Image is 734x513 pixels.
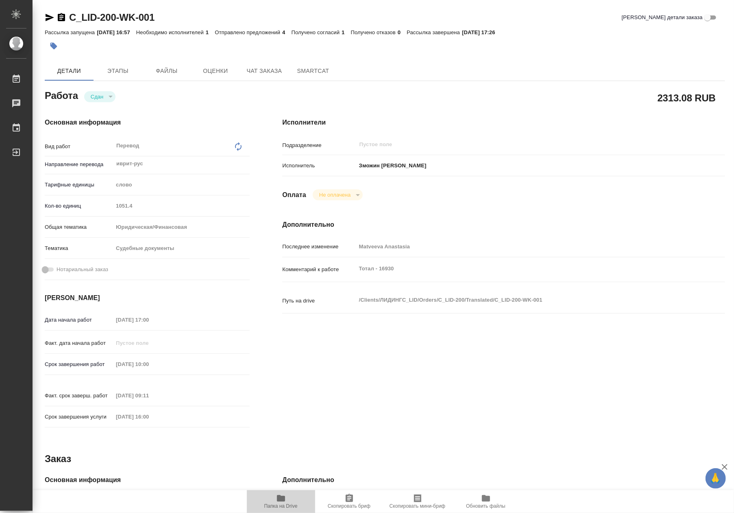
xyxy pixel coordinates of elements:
[45,339,113,347] p: Факт. дата начала работ
[706,468,726,489] button: 🙏
[113,200,250,212] input: Пустое поле
[45,475,250,485] h4: Основная информация
[136,29,206,35] p: Необходимо исполнителей
[709,470,723,487] span: 🙏
[45,244,113,252] p: Тематика
[390,503,445,509] span: Скопировать мини-бриф
[45,360,113,368] p: Срок завершения работ
[658,91,716,105] h2: 2313.08 RUB
[282,190,306,200] h4: Оплата
[328,503,370,509] span: Скопировать бриф
[196,66,235,76] span: Оценки
[98,66,137,76] span: Этапы
[282,141,356,149] p: Подразделение
[466,503,505,509] span: Обновить файлы
[69,12,155,23] a: C_LID-200-WK-001
[282,265,356,274] p: Комментарий к работе
[292,29,342,35] p: Получено согласий
[113,220,250,234] div: Юридическая/Финансовая
[57,13,66,22] button: Скопировать ссылку
[113,358,184,370] input: Пустое поле
[398,29,407,35] p: 0
[206,29,215,35] p: 1
[113,178,250,192] div: слово
[45,202,113,210] p: Кол-во единиц
[113,314,184,326] input: Пустое поле
[342,29,351,35] p: 1
[147,66,186,76] span: Файлы
[282,220,725,230] h4: Дополнительно
[282,297,356,305] p: Путь на drive
[356,162,427,170] p: Зможин [PERSON_NAME]
[45,29,97,35] p: Рассылка запущена
[45,160,113,169] p: Направление перевода
[247,490,315,513] button: Папка на Drive
[45,293,250,303] h4: [PERSON_NAME]
[356,241,688,252] input: Пустое поле
[97,29,136,35] p: [DATE] 16:57
[351,29,398,35] p: Получено отказов
[313,189,363,200] div: Сдан
[282,29,291,35] p: 4
[359,140,669,149] input: Пустое поле
[113,241,250,255] div: Судебные документы
[356,262,688,276] textarea: Тотал - 16930
[282,243,356,251] p: Последнее изменение
[45,413,113,421] p: Срок завершения услуги
[45,316,113,324] p: Дата начала работ
[113,411,184,423] input: Пустое поле
[383,490,452,513] button: Скопировать мини-бриф
[45,392,113,400] p: Факт. срок заверш. работ
[294,66,333,76] span: SmartCat
[45,13,54,22] button: Скопировать ссылку для ЯМессенджера
[84,91,115,102] div: Сдан
[57,265,108,274] span: Нотариальный заказ
[356,293,688,307] textarea: /Clients/ЛИДИНГС_LID/Orders/C_LID-200/Translated/C_LID-200-WK-001
[45,452,71,465] h2: Заказ
[282,475,725,485] h4: Дополнительно
[282,118,725,127] h4: Исполнители
[282,162,356,170] p: Исполнитель
[215,29,282,35] p: Отправлено предложений
[264,503,298,509] span: Папка на Drive
[462,29,501,35] p: [DATE] 17:26
[452,490,520,513] button: Обновить файлы
[45,118,250,127] h4: Основная информация
[45,142,113,151] p: Вид работ
[45,181,113,189] p: Тарифные единицы
[45,223,113,231] p: Общая тематика
[50,66,89,76] span: Детали
[315,490,383,513] button: Скопировать бриф
[407,29,462,35] p: Рассылка завершена
[622,13,703,22] span: [PERSON_NAME] детали заказа
[113,337,184,349] input: Пустое поле
[245,66,284,76] span: Чат заказа
[45,37,63,55] button: Добавить тэг
[88,93,106,100] button: Сдан
[317,191,353,198] button: Не оплачена
[45,88,78,102] h2: Работа
[113,390,184,401] input: Пустое поле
